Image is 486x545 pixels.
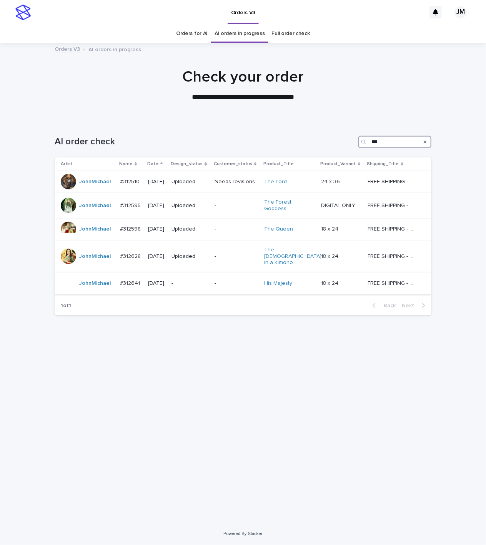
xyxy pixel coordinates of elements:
p: 1 of 1 [55,296,77,315]
p: Needs revisions [215,179,258,185]
p: - [215,253,258,260]
img: stacker-logo-s-only.png [15,5,31,20]
p: Name [119,160,133,168]
tr: JohnMichael #312510#312510 [DATE]UploadedNeeds revisionsThe Lord 24 x 3624 x 36 FREE SHIPPING - p... [55,171,431,193]
a: Powered By Stacker [223,532,262,536]
p: FREE SHIPPING - preview in 1-2 business days, after your approval delivery will take 5-10 b.d. [368,279,418,287]
a: AI orders in progress [215,25,265,43]
div: JM [454,6,467,18]
p: 18 x 24 [321,252,340,260]
tr: JohnMichael #312598#312598 [DATE]Uploaded-The Queen 18 x 2418 x 24 FREE SHIPPING - preview in 1-2... [55,218,431,240]
p: [DATE] [148,202,165,209]
p: FREE SHIPPING - preview in 1-2 business days, after your approval delivery will take 5-10 b.d. [368,177,418,185]
p: Date [147,160,158,168]
p: Uploaded [171,179,208,185]
tr: JohnMichael #312628#312628 [DATE]Uploaded-The [DEMOGRAPHIC_DATA] in a Kimono 18 x 2418 x 24 FREE ... [55,240,431,272]
p: Shipping_Title [367,160,399,168]
p: Uploaded [171,202,208,209]
p: FREE SHIPPING - preview in 1-2 business days, after your approval delivery will take 5-10 b.d. [368,252,418,260]
a: Full order check [272,25,310,43]
p: AI orders in progress [88,45,141,53]
h1: Check your order [55,68,431,86]
p: [DATE] [148,179,165,185]
p: - [215,280,258,287]
a: JohnMichael [79,179,111,185]
p: Uploaded [171,253,208,260]
a: JohnMichael [79,280,111,287]
p: #312641 [120,279,141,287]
span: Back [379,303,396,308]
a: JohnMichael [79,226,111,232]
a: The Forest Goddess [264,199,312,212]
a: Orders V3 [55,44,80,53]
p: [DATE] [148,226,165,232]
p: #312510 [120,177,141,185]
button: Back [366,302,399,309]
p: Product_Title [263,160,294,168]
a: The Lord [264,179,287,185]
a: His Majesty [264,280,292,287]
p: Customer_status [214,160,252,168]
a: The Queen [264,226,293,232]
tr: JohnMichael #312595#312595 [DATE]Uploaded-The Forest Goddess DIGITAL ONLYDIGITAL ONLY FREE SHIPPI... [55,193,431,219]
p: 24 x 36 [321,177,342,185]
p: #312598 [120,224,142,232]
tr: JohnMichael #312641#312641 [DATE]--His Majesty 18 x 2418 x 24 FREE SHIPPING - preview in 1-2 busi... [55,272,431,294]
input: Search [358,136,431,148]
p: Product_Variant [321,160,356,168]
p: Uploaded [171,226,208,232]
p: [DATE] [148,280,165,287]
p: Design_status [171,160,203,168]
p: [DATE] [148,253,165,260]
p: #312595 [120,201,142,209]
a: Orders for AI [176,25,208,43]
a: The [DEMOGRAPHIC_DATA] in a Kimono [264,247,321,266]
p: Artist [61,160,73,168]
button: Next [399,302,431,309]
p: - [215,226,258,232]
a: JohnMichael [79,253,111,260]
p: - [215,202,258,209]
a: JohnMichael [79,202,111,209]
p: 18 x 24 [321,224,340,232]
h1: AI order check [55,136,355,147]
p: - [171,280,208,287]
p: DIGITAL ONLY [321,201,357,209]
p: FREE SHIPPING - preview in 1-2 business days, after your approval delivery will take 5-10 b.d. [368,201,418,209]
p: FREE SHIPPING - preview in 1-2 business days, after your approval delivery will take 5-10 b.d. [368,224,418,232]
p: #312628 [120,252,142,260]
p: 18 x 24 [321,279,340,287]
span: Next [402,303,419,308]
